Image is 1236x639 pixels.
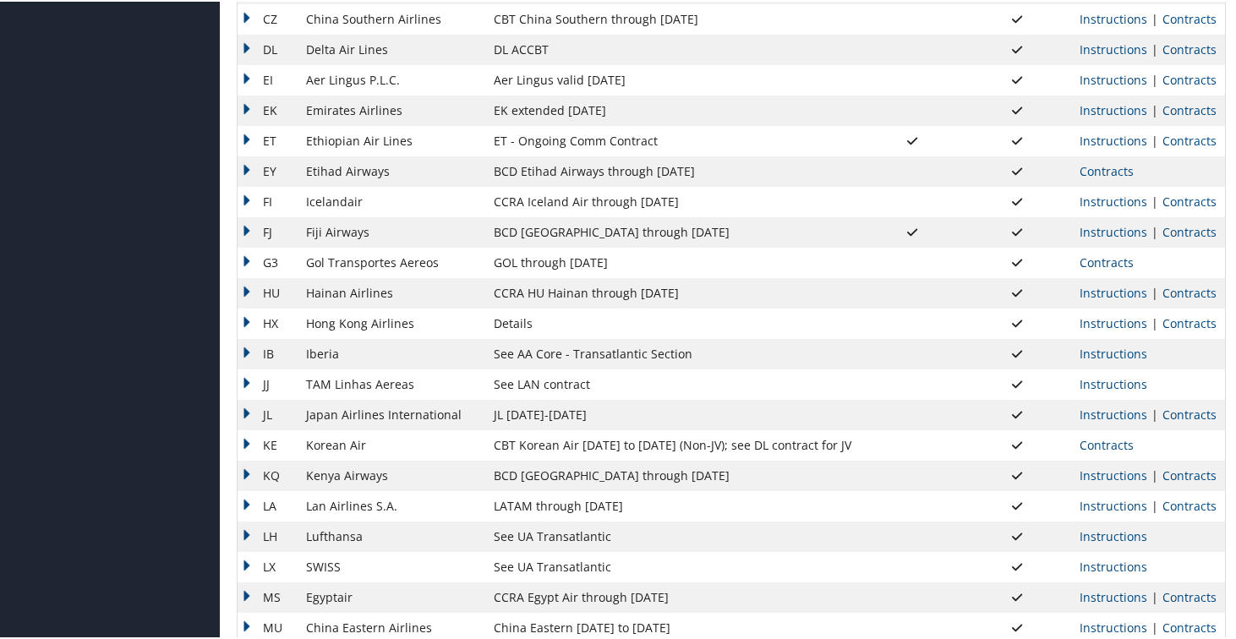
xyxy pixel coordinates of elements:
td: LX [238,550,298,581]
td: ET [238,124,298,155]
td: SWISS [298,550,485,581]
span: | [1147,587,1162,603]
a: View Contracts [1162,587,1217,603]
a: View Ticketing Instructions [1080,192,1147,208]
a: View Contracts [1080,161,1134,177]
td: See UA Transatlantic [485,550,860,581]
a: View Ticketing Instructions [1080,9,1147,25]
span: | [1147,70,1162,86]
a: View Contracts [1162,9,1217,25]
td: CCRA Iceland Air through [DATE] [485,185,860,216]
td: Emirates Airlines [298,94,485,124]
a: View Contracts [1162,405,1217,421]
a: View Ticketing Instructions [1080,374,1147,390]
span: | [1147,222,1162,238]
td: GOL through [DATE] [485,246,860,276]
td: MS [238,581,298,611]
td: Korean Air [298,429,485,459]
a: View Contracts [1162,314,1217,330]
td: Ethiopian Air Lines [298,124,485,155]
td: JL [DATE]-[DATE] [485,398,860,429]
a: View Contracts [1080,253,1134,269]
td: Hong Kong Airlines [298,307,485,337]
td: See LAN contract [485,368,860,398]
td: See AA Core - Transatlantic Section [485,337,860,368]
td: See UA Transatlantic [485,520,860,550]
td: KQ [238,459,298,489]
span: | [1147,405,1162,421]
td: G3 [238,246,298,276]
a: View Contracts [1162,618,1217,634]
td: Gol Transportes Aereos [298,246,485,276]
td: CBT Korean Air [DATE] to [DATE] (Non-JV); see DL contract for JV [485,429,860,459]
span: | [1147,314,1162,330]
td: Aer Lingus valid [DATE] [485,63,860,94]
td: China Southern Airlines [298,3,485,33]
td: Etihad Airways [298,155,485,185]
td: FJ [238,216,298,246]
td: CCRA Egypt Air through [DATE] [485,581,860,611]
td: BCD [GEOGRAPHIC_DATA] through [DATE] [485,216,860,246]
a: View Ticketing Instructions [1080,527,1147,543]
td: DL [238,33,298,63]
a: View Contracts [1162,222,1217,238]
a: View Ticketing Instructions [1080,283,1147,299]
td: CBT China Southern through [DATE] [485,3,860,33]
td: TAM Linhas Aereas [298,368,485,398]
td: Egyptair [298,581,485,611]
a: View Ticketing Instructions [1080,587,1147,603]
td: Japan Airlines International [298,398,485,429]
span: | [1147,496,1162,512]
td: CCRA HU Hainan through [DATE] [485,276,860,307]
span: | [1147,40,1162,56]
td: Delta Air Lines [298,33,485,63]
a: View Contracts [1162,131,1217,147]
td: EK [238,94,298,124]
a: View Ticketing Instructions [1080,405,1147,421]
td: JJ [238,368,298,398]
span: | [1147,192,1162,208]
td: LATAM through [DATE] [485,489,860,520]
a: View Ticketing Instructions [1080,344,1147,360]
a: View Contracts [1162,70,1217,86]
td: LH [238,520,298,550]
a: View Contracts [1162,101,1217,117]
td: EI [238,63,298,94]
span: | [1147,466,1162,482]
td: ET - Ongoing Comm Contract [485,124,860,155]
td: Kenya Airways [298,459,485,489]
span: | [1147,283,1162,299]
td: Details [485,307,860,337]
td: Icelandair [298,185,485,216]
a: View Ticketing Instructions [1080,40,1147,56]
a: View Contracts [1162,192,1217,208]
td: DL ACCBT [485,33,860,63]
td: IB [238,337,298,368]
a: View Contracts [1162,40,1217,56]
a: View Contracts [1080,435,1134,451]
td: HU [238,276,298,307]
td: Fiji Airways [298,216,485,246]
a: View Ticketing Instructions [1080,314,1147,330]
a: View Ticketing Instructions [1080,496,1147,512]
td: Iberia [298,337,485,368]
a: View Ticketing Instructions [1080,131,1147,147]
td: Aer Lingus P.L.C. [298,63,485,94]
td: BCD Etihad Airways through [DATE] [485,155,860,185]
td: FI [238,185,298,216]
a: View Ticketing Instructions [1080,101,1147,117]
td: Lan Airlines S.A. [298,489,485,520]
td: BCD [GEOGRAPHIC_DATA] through [DATE] [485,459,860,489]
td: KE [238,429,298,459]
td: EY [238,155,298,185]
a: View Contracts [1162,283,1217,299]
span: | [1147,131,1162,147]
td: HX [238,307,298,337]
td: Hainan Airlines [298,276,485,307]
span: | [1147,9,1162,25]
td: JL [238,398,298,429]
a: View Ticketing Instructions [1080,466,1147,482]
span: | [1147,618,1162,634]
a: View Contracts [1162,496,1217,512]
span: | [1147,101,1162,117]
